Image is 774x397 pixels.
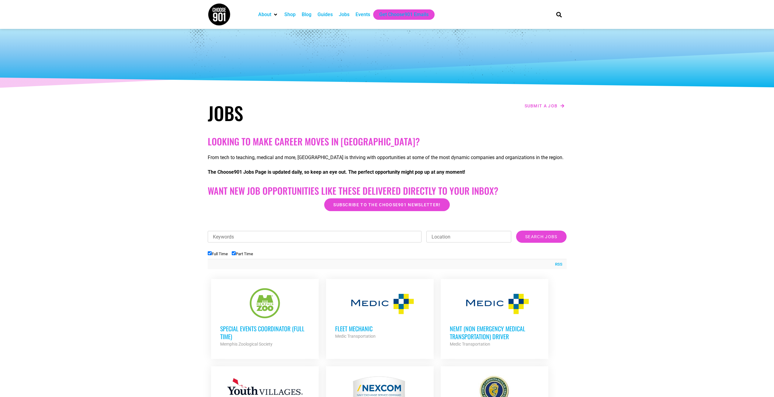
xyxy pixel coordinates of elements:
[208,169,465,175] strong: The Choose901 Jobs Page is updated daily, so keep an eye out. The perfect opportunity might pop u...
[335,325,425,333] h3: Fleet Mechanic
[554,9,564,19] div: Search
[255,9,546,20] nav: Main nav
[326,279,434,349] a: Fleet Mechanic Medic Transportation
[208,251,212,255] input: Full Time
[450,342,490,347] strong: Medic Transportation
[318,11,333,18] a: Guides
[335,334,376,339] strong: Medic Transportation
[208,252,228,256] label: Full Time
[523,102,567,110] a: Submit a job
[208,185,567,196] h2: Want New Job Opportunities like these Delivered Directly to your Inbox?
[232,252,253,256] label: Part Time
[220,342,272,347] strong: Memphis Zoological Society
[302,11,311,18] a: Blog
[450,325,539,340] h3: NEMT (Non Emergency Medical Transportation) Driver
[284,11,296,18] a: Shop
[255,9,281,20] div: About
[333,203,440,207] span: Subscribe to the Choose901 newsletter!
[232,251,236,255] input: Part Time
[208,154,567,161] p: From tech to teaching, medical and more, [GEOGRAPHIC_DATA] is thriving with opportunities at some...
[208,102,384,124] h1: Jobs
[211,279,319,357] a: Special Events Coordinator (Full Time) Memphis Zoological Society
[258,11,271,18] a: About
[552,261,562,267] a: RSS
[516,231,566,243] input: Search Jobs
[208,231,422,242] input: Keywords
[324,198,449,211] a: Subscribe to the Choose901 newsletter!
[220,325,310,340] h3: Special Events Coordinator (Full Time)
[339,11,349,18] a: Jobs
[426,231,511,242] input: Location
[356,11,370,18] a: Events
[208,136,567,147] h2: Looking to make career moves in [GEOGRAPHIC_DATA]?
[441,279,548,357] a: NEMT (Non Emergency Medical Transportation) Driver Medic Transportation
[525,104,558,108] span: Submit a job
[379,11,429,18] a: Get Choose901 Emails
